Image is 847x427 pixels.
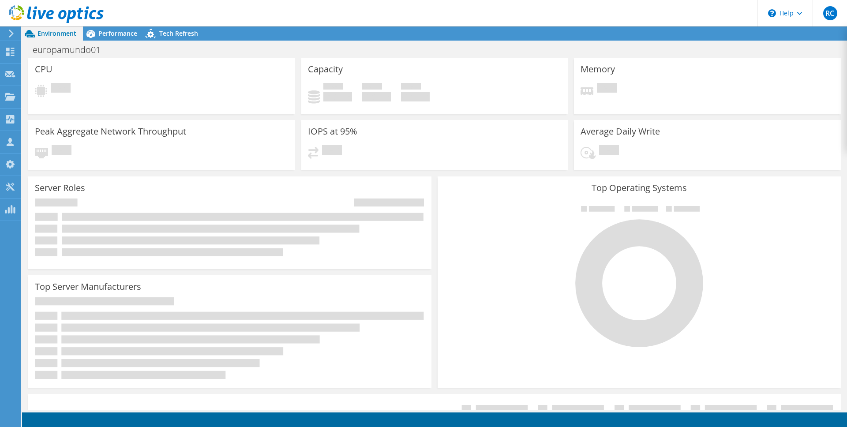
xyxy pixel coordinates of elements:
[308,127,357,136] h3: IOPS at 95%
[51,83,71,95] span: Pending
[98,29,137,37] span: Performance
[401,92,430,101] h4: 0 GiB
[768,9,776,17] svg: \n
[362,83,382,92] span: Free
[323,83,343,92] span: Used
[401,83,421,92] span: Total
[323,92,352,101] h4: 0 GiB
[322,145,342,157] span: Pending
[444,183,834,193] h3: Top Operating Systems
[35,183,85,193] h3: Server Roles
[35,282,141,292] h3: Top Server Manufacturers
[159,29,198,37] span: Tech Refresh
[29,45,114,55] h1: europamundo01
[308,64,343,74] h3: Capacity
[599,145,619,157] span: Pending
[52,145,71,157] span: Pending
[35,127,186,136] h3: Peak Aggregate Network Throughput
[597,83,617,95] span: Pending
[362,92,391,101] h4: 0 GiB
[823,6,837,20] span: RC
[581,64,615,74] h3: Memory
[37,29,76,37] span: Environment
[35,64,52,74] h3: CPU
[581,127,660,136] h3: Average Daily Write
